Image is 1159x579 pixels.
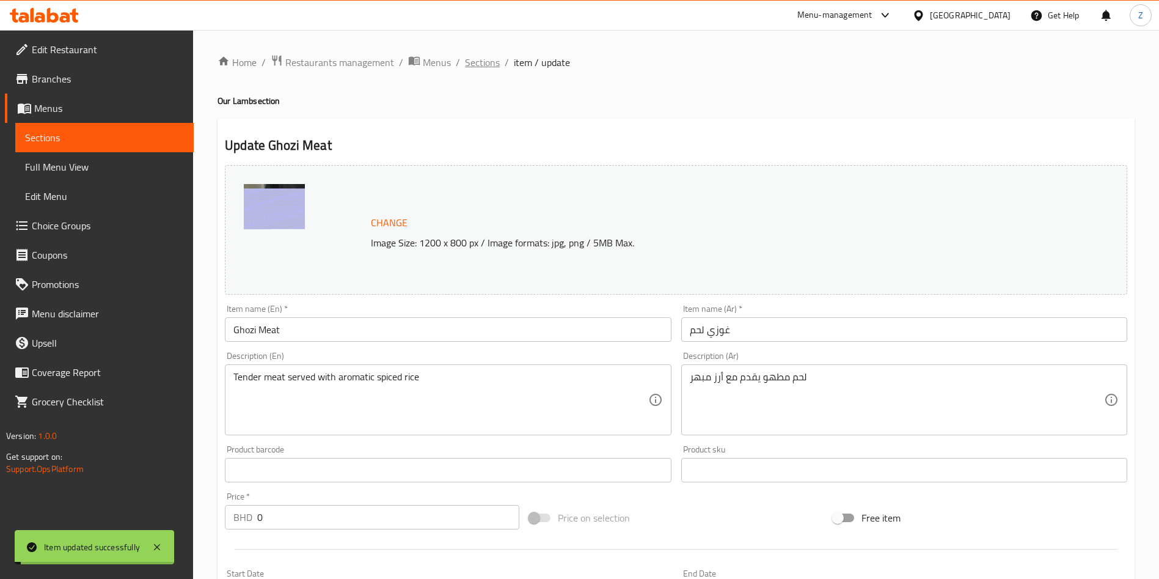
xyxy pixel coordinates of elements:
[34,101,184,116] span: Menus
[5,240,194,270] a: Coupons
[6,449,62,465] span: Get support on:
[32,72,184,86] span: Branches
[5,94,194,123] a: Menus
[218,54,1135,70] nav: breadcrumb
[861,511,901,525] span: Free item
[423,55,451,70] span: Menus
[218,55,257,70] a: Home
[225,458,671,482] input: Please enter product barcode
[244,184,305,245] img: %D8%BA%D9%88%D8%B2%D9%8A_%D9%84%D8%AD%D9%85_638457510655990514.png
[5,35,194,64] a: Edit Restaurant
[32,306,184,321] span: Menu disclaimer
[38,428,57,444] span: 1.0.0
[681,458,1127,482] input: Please enter product sku
[225,136,1127,155] h2: Update Ghozi Meat
[32,248,184,262] span: Coupons
[32,42,184,57] span: Edit Restaurant
[32,365,184,380] span: Coverage Report
[1138,9,1143,22] span: Z
[456,55,460,70] li: /
[5,299,194,328] a: Menu disclaimer
[5,358,194,387] a: Coverage Report
[32,218,184,233] span: Choice Groups
[465,55,500,70] a: Sections
[505,55,509,70] li: /
[233,510,252,525] p: BHD
[690,371,1104,429] textarea: لحم مطهو يقدم مع أرز مبهر
[225,317,671,342] input: Enter name En
[257,505,519,529] input: Please enter price
[797,8,872,23] div: Menu-management
[15,152,194,182] a: Full Menu View
[5,64,194,94] a: Branches
[32,336,184,350] span: Upsell
[5,270,194,299] a: Promotions
[25,160,184,174] span: Full Menu View
[408,54,451,70] a: Menus
[32,394,184,409] span: Grocery Checklist
[399,55,403,70] li: /
[218,95,1135,107] h4: Our Lamb section
[6,461,84,477] a: Support.OpsPlatform
[558,511,630,525] span: Price on selection
[5,211,194,240] a: Choice Groups
[366,210,412,235] button: Change
[32,277,184,292] span: Promotions
[25,189,184,204] span: Edit Menu
[271,54,394,70] a: Restaurants management
[6,428,36,444] span: Version:
[285,55,394,70] span: Restaurants management
[681,317,1127,342] input: Enter name Ar
[233,371,648,429] textarea: Tender meat served with aromatic spiced rice
[5,387,194,416] a: Grocery Checklist
[44,540,140,554] div: Item updated successfully
[15,182,194,211] a: Edit Menu
[371,214,408,232] span: Change
[514,55,570,70] span: item / update
[25,130,184,145] span: Sections
[261,55,266,70] li: /
[930,9,1011,22] div: [GEOGRAPHIC_DATA]
[366,235,1014,250] p: Image Size: 1200 x 800 px / Image formats: jpg, png / 5MB Max.
[5,328,194,358] a: Upsell
[15,123,194,152] a: Sections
